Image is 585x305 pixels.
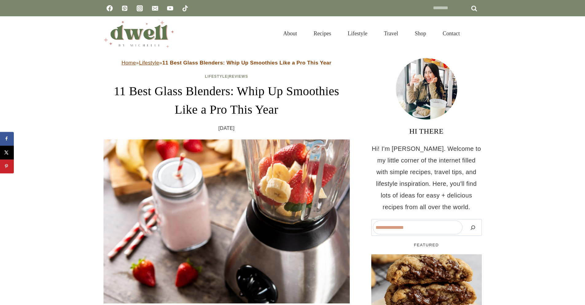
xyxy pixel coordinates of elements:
[179,2,191,14] a: TikTok
[205,74,228,79] a: Lifestyle
[466,221,480,234] button: Search
[205,74,248,79] span: |
[471,28,482,39] button: View Search Form
[122,60,136,66] a: Home
[103,2,116,14] a: Facebook
[162,60,331,66] strong: 11 Best Glass Blenders: Whip Up Smoothies Like a Pro This Year
[305,23,339,44] a: Recipes
[339,23,376,44] a: Lifestyle
[376,23,406,44] a: Travel
[275,23,468,44] nav: Primary Navigation
[435,23,468,44] a: Contact
[149,2,161,14] a: Email
[103,82,350,119] h1: 11 Best Glass Blenders: Whip Up Smoothies Like a Pro This Year
[164,2,176,14] a: YouTube
[103,19,174,48] img: DWELL by michelle
[406,23,434,44] a: Shop
[371,242,482,248] h5: FEATURED
[122,60,331,66] span: » »
[371,126,482,137] h3: HI THERE
[139,60,159,66] a: Lifestyle
[218,124,235,133] time: [DATE]
[134,2,146,14] a: Instagram
[371,143,482,213] p: Hi! I'm [PERSON_NAME]. Welcome to my little corner of the internet filled with simple recipes, tr...
[119,2,131,14] a: Pinterest
[275,23,305,44] a: About
[229,74,248,79] a: Reviews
